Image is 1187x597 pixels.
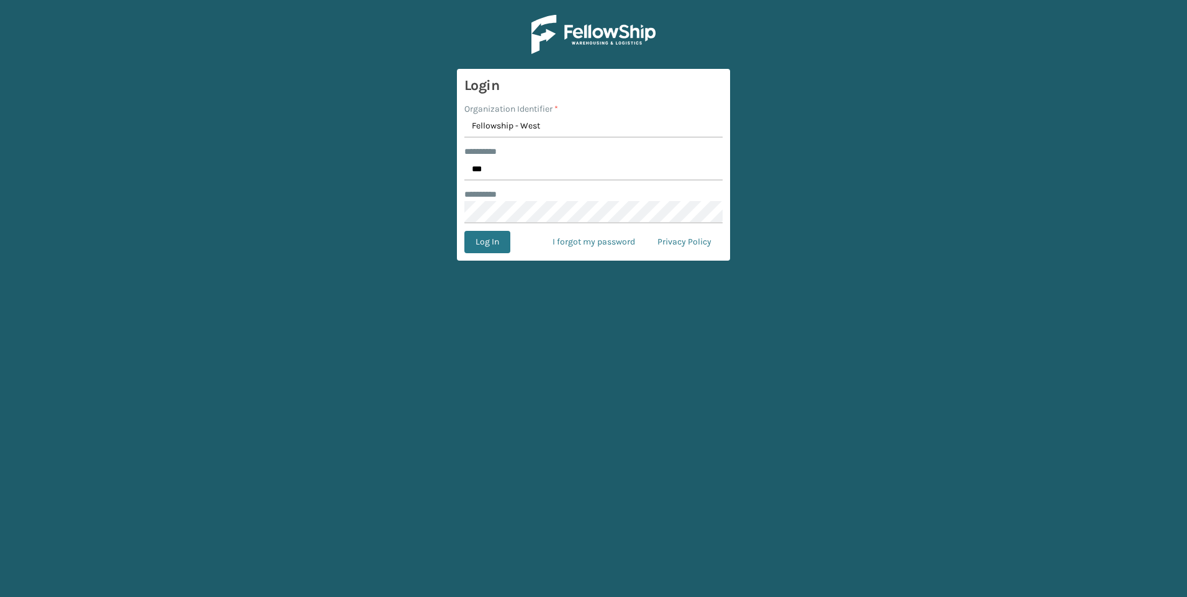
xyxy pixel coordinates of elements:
button: Log In [464,231,510,253]
a: Privacy Policy [646,231,723,253]
h3: Login [464,76,723,95]
img: Logo [531,15,656,54]
a: I forgot my password [541,231,646,253]
label: Organization Identifier [464,102,558,115]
